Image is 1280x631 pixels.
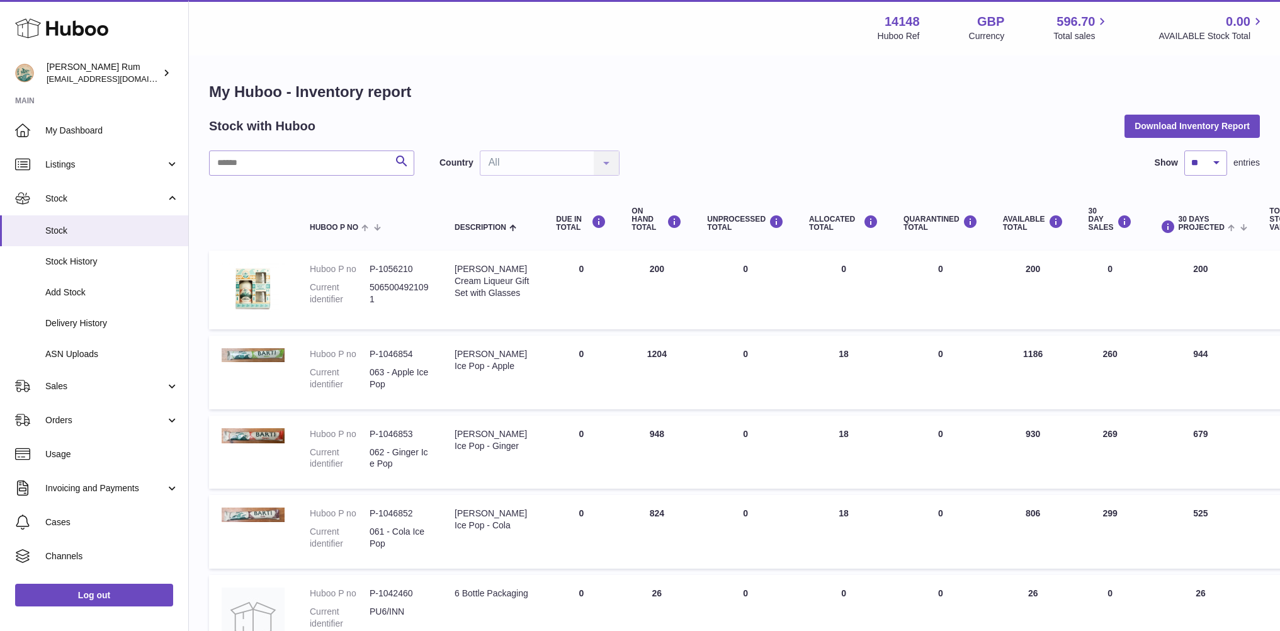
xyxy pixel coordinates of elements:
td: 930 [990,416,1076,489]
img: product image [222,428,285,443]
span: 0 [938,588,943,598]
img: mail@bartirum.wales [15,64,34,82]
dd: 5065004921091 [370,281,429,305]
div: QUARANTINED Total [903,215,978,232]
label: Show [1155,157,1178,169]
span: Delivery History [45,317,179,329]
strong: GBP [977,13,1004,30]
span: 0 [938,264,943,274]
span: 30 DAYS PROJECTED [1179,215,1225,232]
td: 200 [1145,251,1257,329]
span: Usage [45,448,179,460]
span: Cases [45,516,179,528]
span: AVAILABLE Stock Total [1158,30,1265,42]
dd: P-1046853 [370,428,429,440]
td: 260 [1076,336,1145,409]
span: Stock [45,225,179,237]
dt: Huboo P no [310,428,370,440]
td: 18 [796,416,891,489]
div: ALLOCATED Total [809,215,878,232]
div: 30 DAY SALES [1089,207,1132,232]
strong: 14148 [885,13,920,30]
td: 200 [990,251,1076,329]
dt: Huboo P no [310,263,370,275]
a: 0.00 AVAILABLE Stock Total [1158,13,1265,42]
td: 0 [694,416,796,489]
dd: P-1056210 [370,263,429,275]
dt: Current identifier [310,367,370,390]
span: [EMAIL_ADDRESS][DOMAIN_NAME] [47,74,185,84]
td: 0 [694,251,796,329]
td: 269 [1076,416,1145,489]
dd: 061 - Cola Ice Pop [370,526,429,550]
h2: Stock with Huboo [209,118,315,135]
td: 299 [1076,495,1145,569]
span: Listings [45,159,166,171]
td: 1204 [619,336,694,409]
td: 824 [619,495,694,569]
dd: P-1042460 [370,588,429,600]
dt: Huboo P no [310,588,370,600]
td: 0 [1076,251,1145,329]
a: Log out [15,584,173,606]
span: 596.70 [1056,13,1095,30]
div: ON HAND Total [632,207,682,232]
span: Huboo P no [310,224,358,232]
div: 6 Bottle Packaging [455,588,531,600]
td: 200 [619,251,694,329]
span: 0 [938,349,943,359]
div: [PERSON_NAME] Ice Pop - Ginger [455,428,531,452]
span: Description [455,224,506,232]
dd: PU6/INN [370,606,429,630]
span: ASN Uploads [45,348,179,360]
dd: 062 - Ginger Ice Pop [370,446,429,470]
td: 0 [543,416,619,489]
td: 525 [1145,495,1257,569]
td: 0 [543,251,619,329]
img: product image [222,348,285,362]
td: 0 [543,495,619,569]
td: 948 [619,416,694,489]
div: [PERSON_NAME] Ice Pop - Cola [455,508,531,532]
dt: Current identifier [310,606,370,630]
span: Invoicing and Payments [45,482,166,494]
span: My Dashboard [45,125,179,137]
dt: Current identifier [310,446,370,470]
span: Orders [45,414,166,426]
td: 1186 [990,336,1076,409]
span: Add Stock [45,287,179,298]
span: Total sales [1053,30,1109,42]
dd: 063 - Apple Ice Pop [370,367,429,390]
img: product image [222,263,285,314]
label: Country [439,157,473,169]
td: 679 [1145,416,1257,489]
td: 18 [796,336,891,409]
span: Channels [45,550,179,562]
td: 806 [990,495,1076,569]
dt: Current identifier [310,526,370,550]
div: [PERSON_NAME] Cream Liqueur Gift Set with Glasses [455,263,531,299]
span: Stock History [45,256,179,268]
div: [PERSON_NAME] Rum [47,61,160,85]
button: Download Inventory Report [1124,115,1260,137]
td: 0 [796,251,891,329]
h1: My Huboo - Inventory report [209,82,1260,102]
img: product image [222,508,285,521]
td: 0 [543,336,619,409]
dt: Huboo P no [310,348,370,360]
span: entries [1233,157,1260,169]
span: 0 [938,429,943,439]
td: 944 [1145,336,1257,409]
div: Huboo Ref [878,30,920,42]
dd: P-1046854 [370,348,429,360]
dd: P-1046852 [370,508,429,520]
span: Stock [45,193,166,205]
span: 0.00 [1226,13,1250,30]
div: [PERSON_NAME] Ice Pop - Apple [455,348,531,372]
div: UNPROCESSED Total [707,215,784,232]
div: Currency [969,30,1005,42]
td: 0 [694,495,796,569]
span: Sales [45,380,166,392]
td: 0 [694,336,796,409]
span: 0 [938,508,943,518]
